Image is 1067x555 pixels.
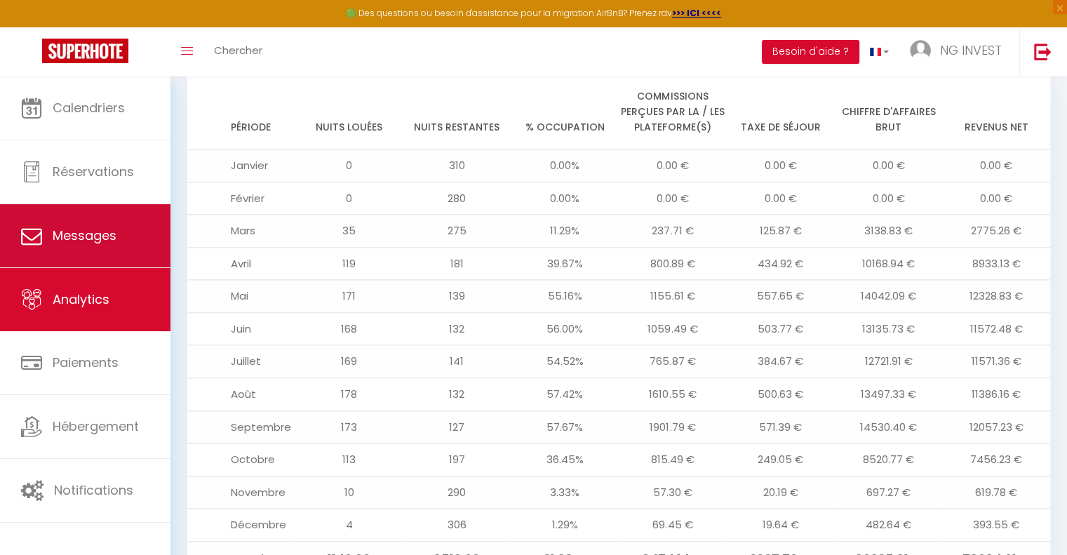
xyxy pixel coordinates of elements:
td: 11571.36 € [942,345,1050,378]
td: 557.65 € [727,280,835,313]
td: 113 [295,443,403,476]
td: Octobre [187,443,295,476]
a: >>> ICI <<<< [672,7,721,19]
td: 181 [403,247,511,280]
td: 39.67% [511,247,619,280]
td: 3138.83 € [835,215,943,248]
td: 11572.48 € [942,312,1050,345]
td: 12328.83 € [942,280,1050,313]
span: Paiements [53,354,119,371]
td: 36.45% [511,443,619,476]
td: 815.49 € [619,443,727,476]
td: 0.00 € [727,149,835,182]
td: 127 [403,410,511,443]
img: ... [910,40,931,61]
td: 482.64 € [835,509,943,542]
td: 57.67% [511,410,619,443]
td: 56.00% [511,312,619,345]
td: 1155.61 € [619,280,727,313]
td: 393.55 € [942,509,1050,542]
td: 10 [295,476,403,509]
td: 139 [403,280,511,313]
td: 697.27 € [835,476,943,509]
td: 35 [295,215,403,248]
td: 171 [295,280,403,313]
td: 290 [403,476,511,509]
th: % Occupation [511,74,619,149]
span: Notifications [54,481,133,499]
th: Période [187,74,295,149]
td: Novembre [187,476,295,509]
td: 280 [403,182,511,215]
td: Juillet [187,345,295,378]
th: Commissions perçues par la / les plateforme(s) [619,74,727,149]
td: 3.33% [511,476,619,509]
td: 0.00 € [942,182,1050,215]
span: NG INVEST [940,41,1002,59]
td: 178 [295,377,403,410]
td: 12721.91 € [835,345,943,378]
td: Mai [187,280,295,313]
td: Décembre [187,509,295,542]
td: 8520.77 € [835,443,943,476]
td: 55.16% [511,280,619,313]
td: 19.64 € [727,509,835,542]
td: 119 [295,247,403,280]
td: 500.63 € [727,377,835,410]
td: 57.30 € [619,476,727,509]
td: 0 [295,149,403,182]
td: 0.00 € [727,182,835,215]
td: 8933.13 € [942,247,1050,280]
td: 57.42% [511,377,619,410]
td: 275 [403,215,511,248]
td: 1901.79 € [619,410,727,443]
td: 14042.09 € [835,280,943,313]
span: Calendriers [53,99,125,116]
td: 125.87 € [727,215,835,248]
td: 571.39 € [727,410,835,443]
td: 132 [403,377,511,410]
td: 1.29% [511,509,619,542]
td: 0.00 € [835,182,943,215]
td: 1059.49 € [619,312,727,345]
td: 1610.55 € [619,377,727,410]
img: Super Booking [42,39,128,63]
span: Hébergement [53,417,139,435]
th: Chiffre d'affaires brut [835,74,943,149]
span: Réservations [53,163,134,180]
td: 0.00% [511,182,619,215]
th: Revenus net [942,74,1050,149]
td: Avril [187,247,295,280]
span: Messages [53,227,116,244]
td: 54.52% [511,345,619,378]
img: logout [1034,43,1052,60]
td: 14530.40 € [835,410,943,443]
td: 12057.23 € [942,410,1050,443]
td: 141 [403,345,511,378]
button: Besoin d'aide ? [762,40,859,64]
td: Août [187,377,295,410]
td: 7456.23 € [942,443,1050,476]
td: 306 [403,509,511,542]
td: 384.67 € [727,345,835,378]
td: 0.00% [511,149,619,182]
th: Nuits restantes [403,74,511,149]
td: 503.77 € [727,312,835,345]
td: 13497.33 € [835,377,943,410]
td: 2775.26 € [942,215,1050,248]
td: 11.29% [511,215,619,248]
th: Nuits louées [295,74,403,149]
td: 0.00 € [619,149,727,182]
td: 310 [403,149,511,182]
td: 168 [295,312,403,345]
td: 169 [295,345,403,378]
td: 619.78 € [942,476,1050,509]
td: 765.87 € [619,345,727,378]
td: 249.05 € [727,443,835,476]
td: 10168.94 € [835,247,943,280]
td: 4 [295,509,403,542]
td: 197 [403,443,511,476]
td: 20.19 € [727,476,835,509]
td: 11386.16 € [942,377,1050,410]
